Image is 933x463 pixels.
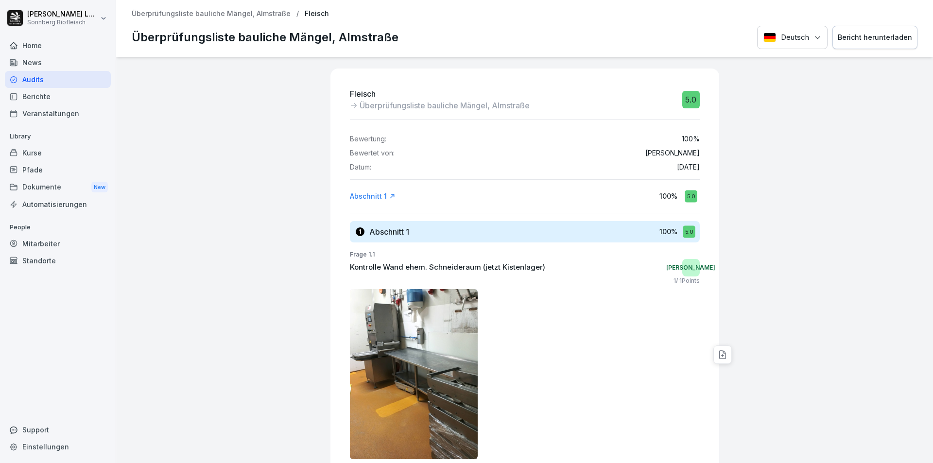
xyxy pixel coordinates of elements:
p: Sonnberg Biofleisch [27,19,98,26]
p: 100 % [659,191,677,201]
p: Überprüfungsliste bauliche Mängel, Almstraße [132,29,398,46]
div: Support [5,421,111,438]
a: DokumenteNew [5,178,111,196]
a: Überprüfungsliste bauliche Mängel, Almstraße [132,10,291,18]
a: Automatisierungen [5,196,111,213]
h3: Abschnitt 1 [369,226,409,237]
img: j8epz1dwelu0szkdo2epg9wy.png [350,289,478,459]
p: Fleisch [305,10,329,18]
div: Dokumente [5,178,111,196]
img: Deutsch [763,33,776,42]
a: News [5,54,111,71]
p: / [296,10,299,18]
div: 1 [356,227,364,236]
div: 5.0 [685,190,697,202]
p: Kontrolle Wand ehem. Schneideraum (jetzt Kistenlager) [350,262,545,273]
div: [PERSON_NAME] [682,259,700,276]
div: 5.0 [682,91,700,108]
a: Pfade [5,161,111,178]
div: Bericht herunterladen [838,32,912,43]
p: Frage 1.1 [350,250,700,259]
a: Abschnitt 1 [350,191,396,201]
p: Datum: [350,163,371,171]
a: Standorte [5,252,111,269]
p: Fleisch [350,88,530,100]
a: Berichte [5,88,111,105]
a: Home [5,37,111,54]
a: Mitarbeiter [5,235,111,252]
p: Deutsch [781,32,809,43]
a: Einstellungen [5,438,111,455]
p: People [5,220,111,235]
button: Bericht herunterladen [832,26,917,50]
p: 100 % [682,135,700,143]
p: Library [5,129,111,144]
p: 1 / 1 Points [674,276,700,285]
a: Audits [5,71,111,88]
p: 100 % [659,226,677,237]
a: Kurse [5,144,111,161]
a: Veranstaltungen [5,105,111,122]
div: New [91,182,108,193]
p: [DATE] [677,163,700,171]
p: Bewertet von: [350,149,395,157]
p: Bewertung: [350,135,386,143]
button: Language [757,26,828,50]
p: [PERSON_NAME] [645,149,700,157]
p: [PERSON_NAME] Lumetsberger [27,10,98,18]
p: Überprüfungsliste bauliche Mängel, Almstraße [360,100,530,111]
div: 5.0 [683,225,695,238]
